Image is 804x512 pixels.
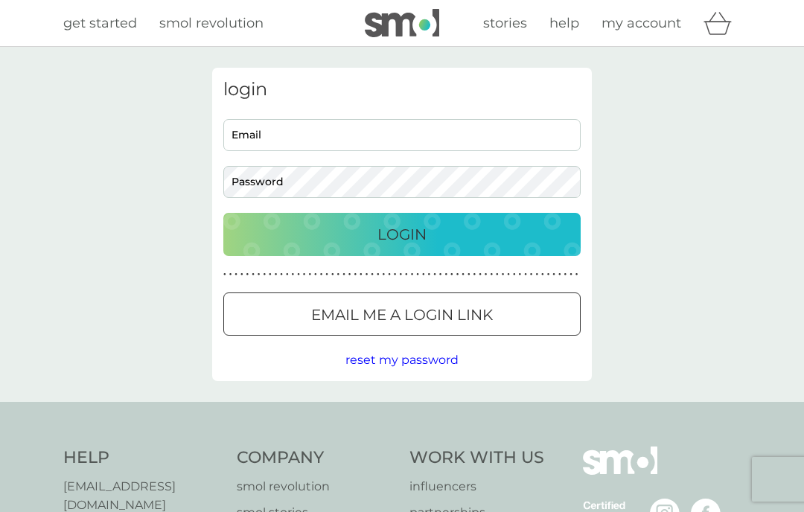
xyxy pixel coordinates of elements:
[583,447,657,497] img: smol
[331,271,334,278] p: ●
[159,15,264,31] span: smol revolution
[428,271,431,278] p: ●
[479,271,482,278] p: ●
[308,271,311,278] p: ●
[502,271,505,278] p: ●
[275,271,278,278] p: ●
[490,271,493,278] p: ●
[223,271,226,278] p: ●
[433,271,436,278] p: ●
[159,13,264,34] a: smol revolution
[564,271,567,278] p: ●
[411,271,414,278] p: ●
[388,271,391,278] p: ●
[383,271,386,278] p: ●
[549,15,579,31] span: help
[263,271,266,278] p: ●
[496,271,499,278] p: ●
[366,271,368,278] p: ●
[394,271,397,278] p: ●
[223,292,581,336] button: Email me a login link
[237,477,395,496] a: smol revolution
[377,223,427,246] p: Login
[473,271,476,278] p: ●
[422,271,425,278] p: ●
[252,271,255,278] p: ●
[409,477,544,496] a: influencers
[456,271,459,278] p: ●
[325,271,328,278] p: ●
[444,271,447,278] p: ●
[409,447,544,470] h4: Work With Us
[360,271,363,278] p: ●
[377,271,380,278] p: ●
[558,271,561,278] p: ●
[524,271,527,278] p: ●
[450,271,453,278] p: ●
[485,271,488,278] p: ●
[63,15,137,31] span: get started
[530,271,533,278] p: ●
[483,15,527,31] span: stories
[240,271,243,278] p: ●
[535,271,538,278] p: ●
[439,271,442,278] p: ●
[602,13,681,34] a: my account
[269,271,272,278] p: ●
[549,13,579,34] a: help
[337,271,340,278] p: ●
[314,271,317,278] p: ●
[569,271,572,278] p: ●
[297,271,300,278] p: ●
[342,271,345,278] p: ●
[303,271,306,278] p: ●
[286,271,289,278] p: ●
[234,271,237,278] p: ●
[513,271,516,278] p: ●
[345,351,459,370] button: reset my password
[292,271,295,278] p: ●
[547,271,550,278] p: ●
[345,353,459,367] span: reset my password
[237,447,395,470] h4: Company
[483,13,527,34] a: stories
[246,271,249,278] p: ●
[223,79,581,100] h3: login
[405,271,408,278] p: ●
[602,15,681,31] span: my account
[519,271,522,278] p: ●
[416,271,419,278] p: ●
[552,271,555,278] p: ●
[468,271,470,278] p: ●
[399,271,402,278] p: ●
[311,303,493,327] p: Email me a login link
[462,271,465,278] p: ●
[223,213,581,256] button: Login
[63,13,137,34] a: get started
[348,271,351,278] p: ●
[507,271,510,278] p: ●
[541,271,544,278] p: ●
[371,271,374,278] p: ●
[575,271,578,278] p: ●
[63,447,222,470] h4: Help
[229,271,232,278] p: ●
[258,271,261,278] p: ●
[703,8,741,38] div: basket
[354,271,357,278] p: ●
[365,9,439,37] img: smol
[320,271,323,278] p: ●
[280,271,283,278] p: ●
